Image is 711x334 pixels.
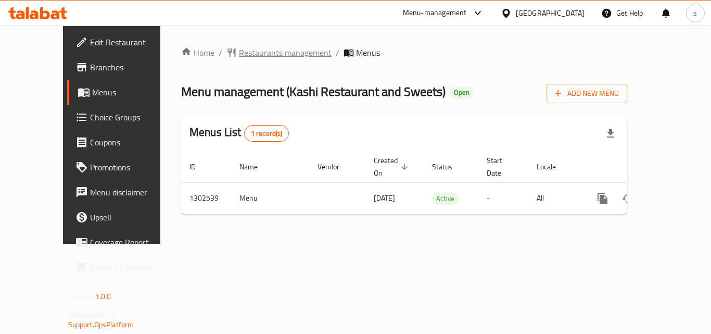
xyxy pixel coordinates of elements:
[189,125,289,142] h2: Menus List
[181,182,231,214] td: 1302539
[432,192,459,205] div: Active
[336,46,339,59] li: /
[239,160,271,173] span: Name
[537,160,569,173] span: Locale
[90,61,173,73] span: Branches
[516,7,585,19] div: [GEOGRAPHIC_DATA]
[432,160,466,173] span: Status
[189,160,209,173] span: ID
[450,86,474,99] div: Open
[67,130,182,155] a: Coupons
[181,80,446,103] span: Menu management ( Kashi Restaurant and Sweets )
[90,236,173,249] span: Coverage Report
[693,7,697,19] span: s
[478,182,528,214] td: -
[374,154,411,179] span: Created On
[181,46,627,59] nav: breadcrumb
[67,30,182,55] a: Edit Restaurant
[90,161,173,174] span: Promotions
[92,86,173,98] span: Menus
[432,193,459,205] span: Active
[615,186,640,211] button: Change Status
[356,46,380,59] span: Menus
[219,46,222,59] li: /
[67,230,182,255] a: Coverage Report
[318,160,353,173] span: Vendor
[67,105,182,130] a: Choice Groups
[582,151,699,183] th: Actions
[244,125,289,142] div: Total records count
[231,182,309,214] td: Menu
[555,87,619,100] span: Add New Menu
[403,7,467,19] div: Menu-management
[67,55,182,80] a: Branches
[590,186,615,211] button: more
[90,36,173,48] span: Edit Restaurant
[67,205,182,230] a: Upsell
[90,261,173,274] span: Grocery Checklist
[68,307,116,321] span: Get support on:
[90,211,173,224] span: Upsell
[487,154,516,179] span: Start Date
[67,155,182,180] a: Promotions
[90,111,173,123] span: Choice Groups
[68,318,134,331] a: Support.OpsPlatform
[68,290,94,303] span: Version:
[598,121,623,146] div: Export file
[67,255,182,280] a: Grocery Checklist
[245,129,289,139] span: 1 record(s)
[67,180,182,205] a: Menu disclaimer
[90,136,173,149] span: Coupons
[226,46,332,59] a: Restaurants management
[450,88,474,97] span: Open
[181,46,214,59] a: Home
[374,191,395,205] span: [DATE]
[528,182,582,214] td: All
[95,290,111,303] span: 1.0.0
[90,186,173,199] span: Menu disclaimer
[239,46,332,59] span: Restaurants management
[547,84,627,103] button: Add New Menu
[67,80,182,105] a: Menus
[181,151,699,215] table: enhanced table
